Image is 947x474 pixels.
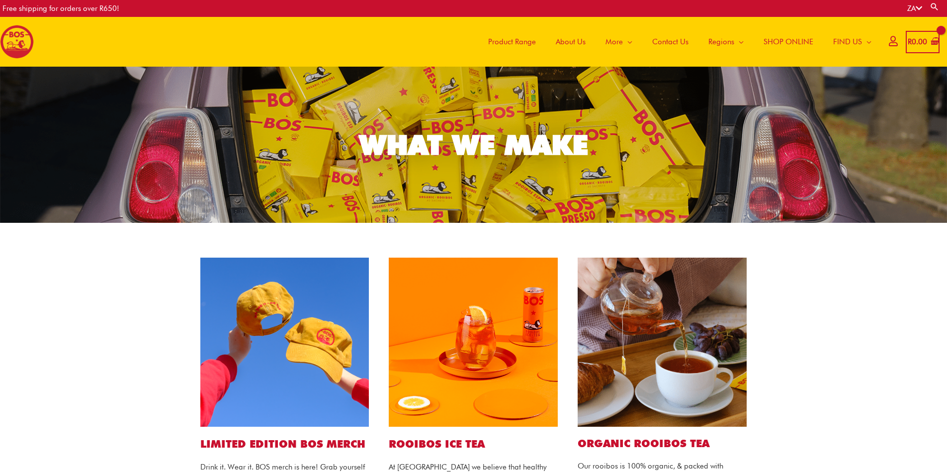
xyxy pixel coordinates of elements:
[908,37,912,46] span: R
[605,27,623,57] span: More
[546,17,596,67] a: About Us
[578,437,747,450] h2: Organic ROOIBOS TEA
[698,17,754,67] a: Regions
[578,258,747,427] img: bos tea bags website1
[908,37,927,46] bdi: 0.00
[556,27,586,57] span: About Us
[200,437,369,451] h1: LIMITED EDITION BOS MERCH
[907,4,922,13] a: ZA
[478,17,546,67] a: Product Range
[389,437,558,451] h1: ROOIBOS ICE TEA
[471,17,881,67] nav: Site Navigation
[652,27,689,57] span: Contact Us
[930,2,940,11] a: Search button
[754,17,823,67] a: SHOP ONLINE
[833,27,862,57] span: FIND US
[596,17,642,67] a: More
[764,27,813,57] span: SHOP ONLINE
[359,131,588,159] div: WHAT WE MAKE
[906,31,940,53] a: View Shopping Cart, empty
[642,17,698,67] a: Contact Us
[488,27,536,57] span: Product Range
[200,258,369,427] img: bos cap
[708,27,734,57] span: Regions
